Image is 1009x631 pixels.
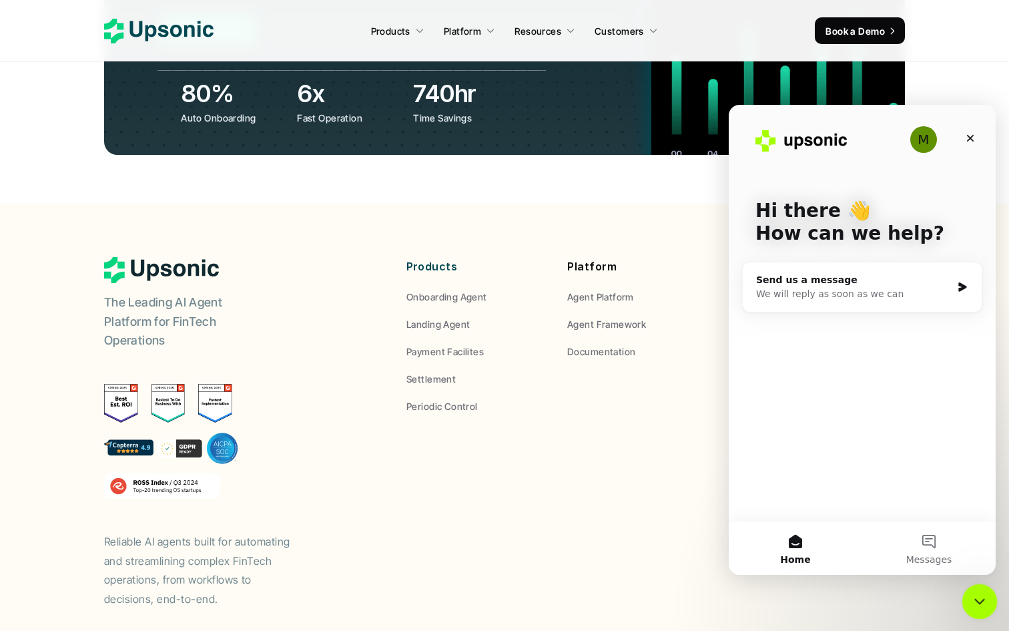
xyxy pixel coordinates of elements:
[413,77,523,110] h3: 740hr
[363,19,432,43] a: Products
[297,77,406,110] h3: 6x
[406,345,484,359] p: Payment Facilites
[371,24,410,38] p: Products
[413,111,519,125] p: Time Savings
[406,345,548,359] a: Payment Facilites
[825,24,885,38] p: Book a Demo
[729,105,996,575] iframe: Intercom live chat
[595,24,644,38] p: Customers
[567,290,634,304] p: Agent Platform
[406,290,487,304] p: Onboarding Agent
[406,372,548,386] a: Settlement
[104,532,304,609] p: Reliable AI agents built for automating and streamlining complex FinTech operations, from workflo...
[406,372,456,386] p: Settlement
[962,584,998,620] iframe: Intercom live chat
[406,399,478,413] p: Periodic Control
[406,317,470,331] p: Landing Agent
[567,257,709,276] p: Platform
[297,111,403,125] p: Fast Operation
[104,293,271,351] p: The Leading AI Agent Platform for FinTech Operations
[406,399,548,413] a: Periodic Control
[444,24,481,38] p: Platform
[406,317,548,331] a: Landing Agent
[181,111,287,125] p: Auto Onboarding
[515,24,561,38] p: Resources
[406,290,548,304] a: Onboarding Agent
[567,345,709,359] a: Documentation
[406,257,548,276] p: Products
[567,317,646,331] p: Agent Framework
[567,345,635,359] p: Documentation
[181,77,290,110] h3: 80%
